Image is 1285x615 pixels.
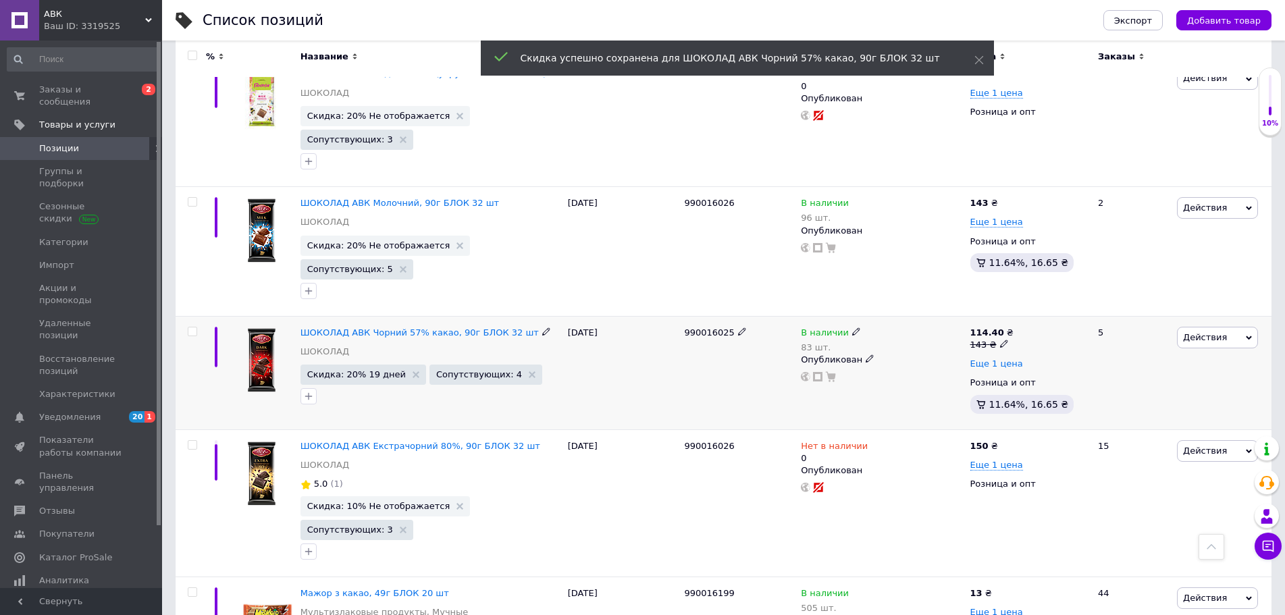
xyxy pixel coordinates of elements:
[970,441,989,451] b: 150
[521,51,941,65] div: Скидка успешно сохранена для ШОКОЛАД АВК Чорний 57% какао, 90г БЛОК 32 шт
[307,135,393,144] span: Сопутствующих: 3
[970,106,1086,118] div: Розница и опт
[989,257,1069,268] span: 11.64%, 16.65 ₴
[1183,203,1227,213] span: Действия
[142,84,155,95] span: 2
[300,441,540,451] a: ШОКОЛАД АВК Екстрачорний 80%, 90г БЛОК 32 шт
[801,440,868,464] div: 0
[39,119,115,131] span: Товары и услуги
[206,51,215,63] span: %
[801,464,963,477] div: Опубликован
[565,187,681,317] div: [DATE]
[39,528,95,540] span: Покупатели
[970,587,992,599] div: ₴
[970,327,1004,338] b: 114.40
[39,317,125,342] span: Удаленные позиции
[39,388,115,400] span: Характеристики
[1183,73,1227,83] span: Действия
[1114,16,1152,26] span: Экспорт
[1259,119,1281,128] div: 10%
[989,399,1069,410] span: 11.64%, 16.65 ₴
[1090,187,1174,317] div: 2
[801,342,861,352] div: 83 шт.
[801,213,849,223] div: 96 шт.
[1255,533,1282,560] button: Чат с покупателем
[970,377,1086,389] div: Розница и опт
[39,434,125,458] span: Показатели работы компании
[1187,16,1261,26] span: Добавить товар
[970,588,982,598] b: 13
[801,588,849,602] span: В наличии
[1103,10,1163,30] button: Экспорт
[39,282,125,306] span: Акции и промокоды
[565,57,681,187] div: [DATE]
[970,339,1014,351] div: 143 ₴
[39,165,125,190] span: Группы и подборки
[565,429,681,577] div: [DATE]
[129,411,145,423] span: 20
[307,525,393,534] span: Сопутствующих: 3
[1098,51,1135,63] span: Заказы
[246,440,278,507] img: ШОКОЛАД АВК Екстрачорний 80%, 90г БЛОК 32 шт
[970,88,1023,99] span: Еще 1 цена
[39,411,101,423] span: Уведомления
[300,51,348,63] span: Название
[44,20,162,32] div: Ваш ID: 3319525
[970,197,998,209] div: ₴
[684,441,734,451] span: 990016026
[300,327,539,338] a: ШОКОЛАД АВК Чорний 57% какао, 90г БЛОК 32 шт
[1090,316,1174,429] div: 5
[145,411,155,423] span: 1
[684,327,734,338] span: 990016025
[801,441,868,455] span: Нет в наличии
[565,316,681,429] div: [DATE]
[7,47,159,72] input: Поиск
[246,327,278,394] img: ШОКОЛАД АВК Чорний 57% какао, 90г БЛОК 32 шт
[39,84,125,108] span: Заказы и сообщения
[307,265,393,273] span: Сопутствующих: 5
[1183,593,1227,603] span: Действия
[801,354,963,366] div: Опубликован
[684,198,734,208] span: 990016026
[39,552,112,564] span: Каталог ProSale
[436,370,522,379] span: Сопутствующих: 4
[801,603,849,613] div: 505 шт.
[970,236,1086,248] div: Розница и опт
[39,259,74,271] span: Импорт
[300,346,349,358] a: ШОКОЛАД
[801,225,963,237] div: Опубликован
[39,142,79,155] span: Позиции
[307,502,450,510] span: Скидка: 10% Не отображается
[314,479,328,489] span: 5.0
[970,198,989,208] b: 143
[39,470,125,494] span: Панель управления
[300,588,449,598] a: Мажор з какао, 49г БЛОК 20 шт
[970,478,1086,490] div: Розница и опт
[300,216,349,228] a: ШОКОЛАД
[39,353,125,377] span: Восстановление позиций
[801,327,849,342] span: В наличии
[1176,10,1271,30] button: Добавить товар
[44,8,145,20] span: АВК
[203,14,323,28] div: Список позиций
[300,198,499,208] a: ШОКОЛАД АВК Молочний, 90г БЛОК 32 шт
[970,327,1014,339] div: ₴
[801,68,868,92] div: 0
[39,200,125,225] span: Сезонные скидки
[1090,429,1174,577] div: 15
[307,241,450,250] span: Скидка: 20% Не отображается
[39,236,88,248] span: Категории
[307,370,406,379] span: Скидка: 20% 19 дней
[801,92,963,105] div: Опубликован
[307,111,450,120] span: Скидка: 20% Не отображается
[246,197,278,264] img: ШОКОЛАД АВК Молочний, 90г БЛОК 32 шт
[970,440,998,452] div: ₴
[39,574,89,587] span: Аналитика
[970,460,1023,471] span: Еще 1 цена
[1183,446,1227,456] span: Действия
[230,68,294,132] img: Молочний шоколад АВК без цукру 90г (14 шт в блоці)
